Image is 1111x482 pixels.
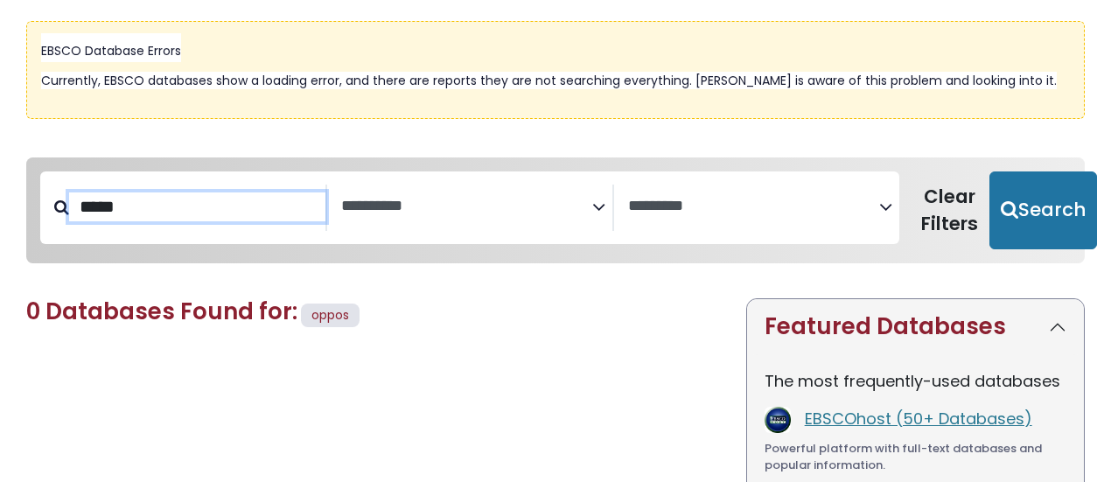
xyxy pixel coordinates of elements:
a: EBSCOhost (50+ Databases) [805,408,1032,430]
button: Clear Filters [910,171,989,250]
textarea: Search [341,198,592,216]
input: Search database by title or keyword [69,192,325,221]
button: Submit for Search Results [989,171,1097,250]
div: Powerful platform with full-text databases and popular information. [765,440,1066,474]
textarea: Search [628,198,879,216]
span: Currently, EBSCO databases show a loading error, and there are reports they are not searching eve... [41,72,1057,89]
button: Featured Databases [747,299,1084,354]
nav: Search filters [26,157,1085,264]
p: The most frequently-used databases [765,369,1066,393]
span: EBSCO Database Errors [41,42,181,59]
span: oppos [311,306,349,324]
span: 0 Databases Found for: [26,296,297,327]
